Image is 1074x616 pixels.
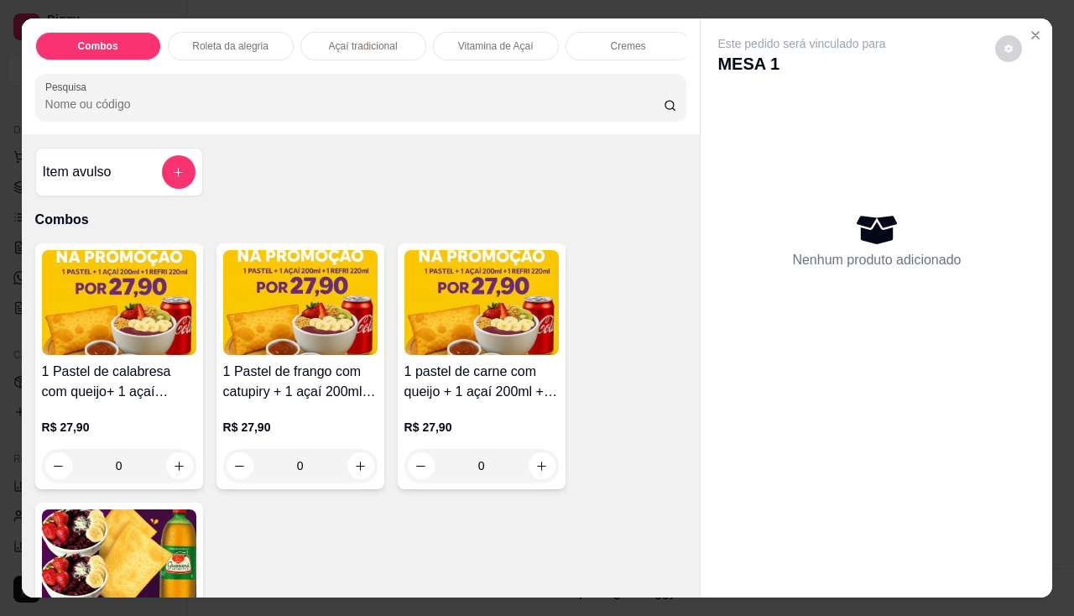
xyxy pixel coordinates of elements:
[192,39,268,53] p: Roleta da alegria
[162,155,196,189] button: add-separate-item
[1022,22,1049,49] button: Close
[329,39,398,53] p: Açaí tradicional
[78,39,118,53] p: Combos
[45,80,92,94] label: Pesquisa
[223,419,378,436] p: R$ 27,90
[717,52,885,76] p: MESA 1
[42,250,196,355] img: product-image
[223,250,378,355] img: product-image
[43,162,112,182] h4: Item avulso
[42,419,196,436] p: R$ 27,90
[223,362,378,402] h4: 1 Pastel de frango com catupiry + 1 açaí 200ml + 1 refri lata 220ml
[42,509,196,614] img: product-image
[45,96,664,112] input: Pesquisa
[792,250,961,270] p: Nenhum produto adicionado
[995,35,1022,62] button: decrease-product-quantity
[404,419,559,436] p: R$ 27,90
[404,362,559,402] h4: 1 pastel de carne com queijo + 1 açaí 200ml + 1 refri lata 220ml
[611,39,646,53] p: Cremes
[717,35,885,52] p: Este pedido será vinculado para
[404,250,559,355] img: product-image
[458,39,534,53] p: Vitamina de Açaí
[42,362,196,402] h4: 1 Pastel de calabresa com queijo+ 1 açaí 200ml+ 1 refri lata 220ml
[35,210,687,230] p: Combos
